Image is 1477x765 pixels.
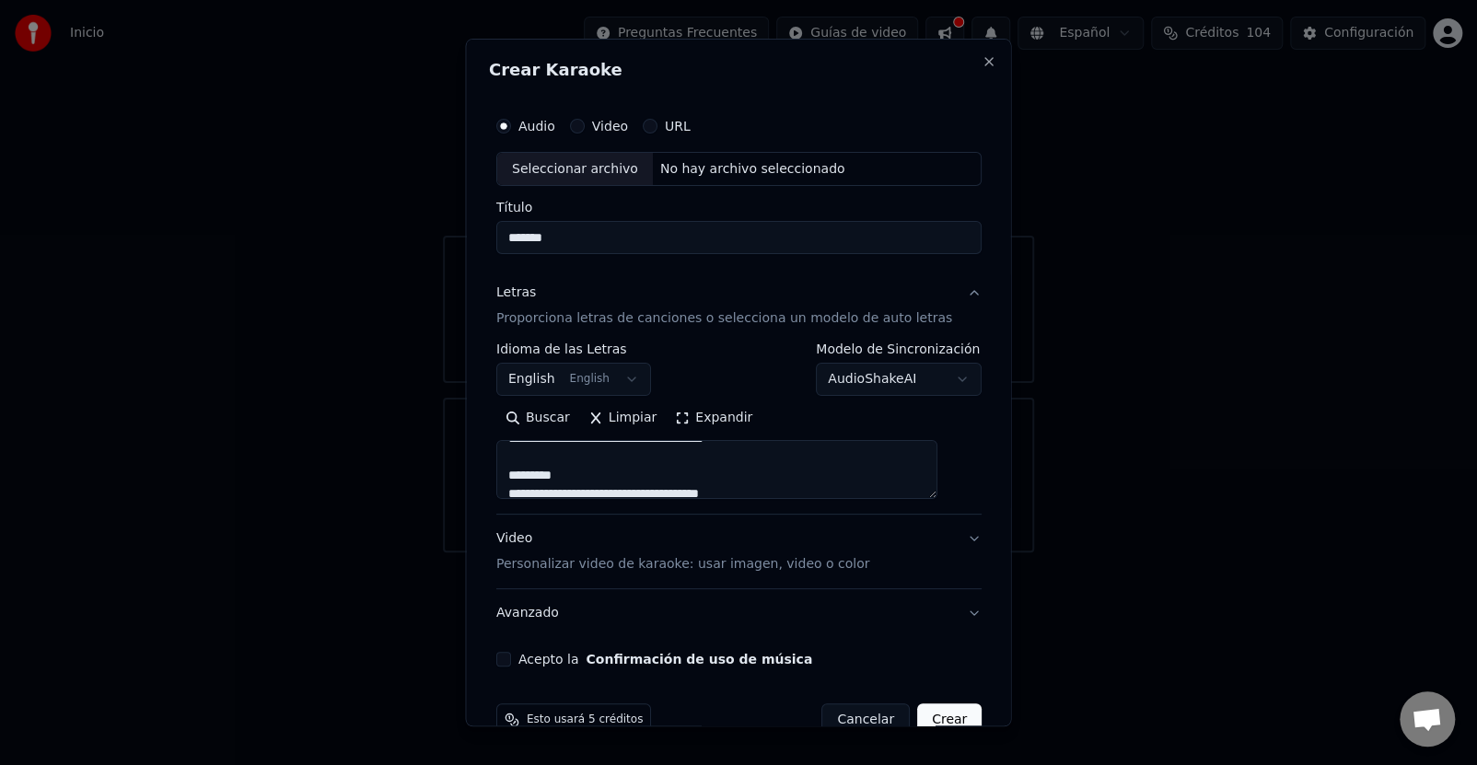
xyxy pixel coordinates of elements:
label: Modelo de Sincronización [816,343,982,356]
button: VideoPersonalizar video de karaoke: usar imagen, video o color [495,515,981,588]
button: Limpiar [578,404,665,434]
h2: Crear Karaoke [488,62,988,78]
label: Video [591,120,627,133]
button: Acepto la [586,653,812,666]
span: Esto usará 5 créditos [526,713,642,727]
button: Expandir [666,404,762,434]
label: URL [664,120,690,133]
div: No hay archivo seleccionado [652,160,852,179]
label: Acepto la [518,653,811,666]
label: Título [495,202,981,214]
button: Buscar [495,404,578,434]
button: LetrasProporciona letras de canciones o selecciona un modelo de auto letras [495,270,981,343]
p: Personalizar video de karaoke: usar imagen, video o color [495,555,868,574]
div: Video [495,529,868,574]
label: Idioma de las Letras [495,343,650,356]
div: Seleccionar archivo [496,153,652,186]
button: Crear [916,703,981,736]
button: Cancelar [821,703,910,736]
label: Audio [518,120,554,133]
div: Letras [495,284,535,303]
div: LetrasProporciona letras de canciones o selecciona un modelo de auto letras [495,343,981,515]
p: Proporciona letras de canciones o selecciona un modelo de auto letras [495,310,951,329]
button: Avanzado [495,589,981,637]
